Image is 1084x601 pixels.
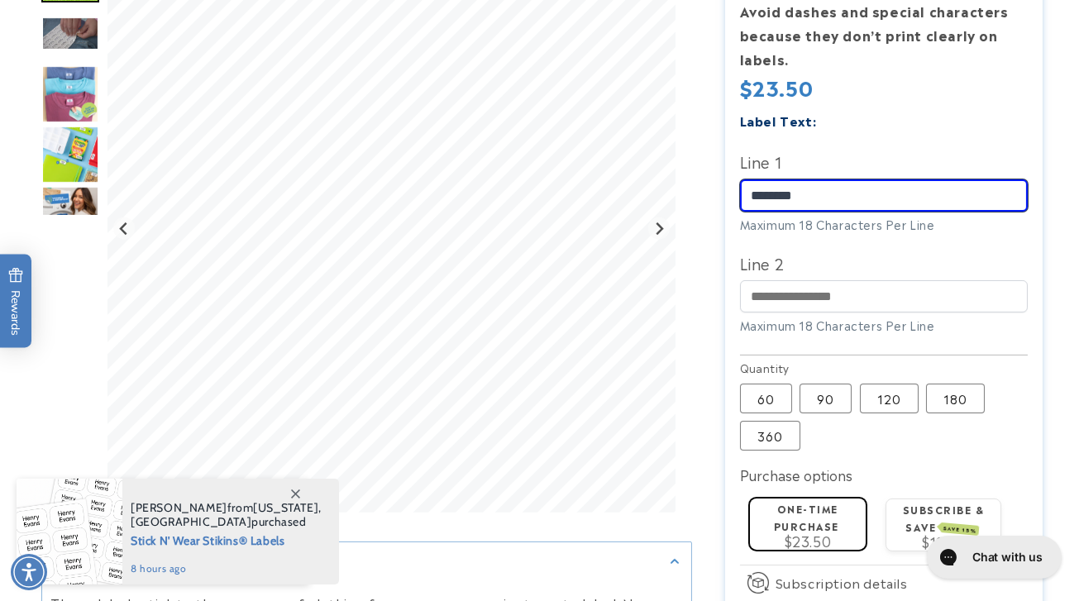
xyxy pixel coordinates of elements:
label: Purchase options [740,465,852,484]
div: Go to slide 3 [41,5,99,63]
summary: Description [42,542,691,580]
label: Line 2 [740,250,1029,276]
span: [GEOGRAPHIC_DATA] [131,514,251,529]
span: $23.50 [740,72,814,102]
img: Stick N' Wear® Labels - Label Land [41,65,99,123]
button: Previous slide [113,217,136,240]
button: Next slide [648,217,671,240]
div: Accessibility Menu [11,554,47,590]
label: 360 [740,421,800,451]
span: [PERSON_NAME] [131,500,227,515]
span: Rewards [8,267,24,336]
label: 60 [740,384,792,413]
span: $23.50 [785,531,832,551]
div: Go to slide 6 [41,186,99,244]
img: Stick N' Wear® Labels - Label Land [41,186,99,244]
span: 8 hours ago [131,561,322,576]
label: 180 [926,384,985,413]
img: null [41,17,99,50]
img: Stick N' Wear® Labels - Label Land [41,126,99,184]
label: Subscribe & save [903,502,985,534]
span: SAVE 15% [941,522,980,536]
span: Subscription details [776,573,908,593]
span: Stick N' Wear Stikins® Labels [131,529,322,550]
label: Label Text: [740,111,817,130]
label: 120 [860,384,919,413]
label: One-time purchase [774,501,839,533]
div: Go to slide 4 [41,65,99,123]
div: Maximum 18 Characters Per Line [740,216,1029,233]
span: [US_STATE] [253,500,318,515]
legend: Quantity [740,360,791,376]
label: 90 [800,384,852,413]
span: from , purchased [131,501,322,529]
label: Line 1 [740,148,1029,174]
iframe: Gorgias live chat messenger [919,530,1067,584]
div: Maximum 18 Characters Per Line [740,317,1029,334]
strong: Avoid dashes and special characters because they don’t print clearly on labels. [740,1,1009,69]
div: Go to slide 5 [41,126,99,184]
